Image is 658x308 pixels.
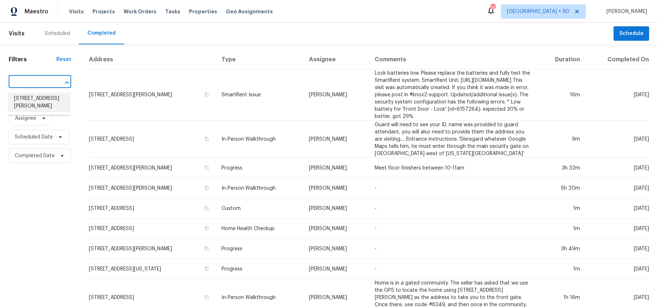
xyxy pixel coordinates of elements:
[216,69,303,121] td: SmartRent Issue
[490,4,495,12] div: 737
[303,50,369,69] th: Assignee
[537,178,586,198] td: 5h 20m
[87,30,116,37] div: Completed
[203,265,210,272] button: Copy Address
[586,50,649,69] th: Completed On
[15,115,36,122] span: Assignee
[9,77,51,88] input: Search for an address...
[216,158,303,178] td: Progress
[537,198,586,219] td: 1m
[303,239,369,259] td: [PERSON_NAME]
[203,225,210,232] button: Copy Address
[226,8,273,15] span: Geo Assignments
[89,219,216,239] td: [STREET_ADDRESS]
[537,158,586,178] td: 3h 32m
[45,30,70,37] div: Scheduled
[89,198,216,219] td: [STREET_ADDRESS]
[586,69,649,121] td: [DATE]
[62,78,72,88] button: Close
[537,50,586,69] th: Duration
[303,121,369,158] td: [PERSON_NAME]
[586,178,649,198] td: [DATE]
[586,219,649,239] td: [DATE]
[15,152,55,159] span: Completed Date
[8,93,70,112] li: [STREET_ADDRESS][PERSON_NAME]
[203,164,210,171] button: Copy Address
[369,259,538,279] td: -
[89,50,216,69] th: Address
[56,56,71,63] div: Reset
[537,239,586,259] td: 3h 49m
[25,8,48,15] span: Maestro
[69,8,84,15] span: Visits
[216,219,303,239] td: Home Health Checkup
[89,239,216,259] td: [STREET_ADDRESS][PERSON_NAME]
[203,91,210,98] button: Copy Address
[303,259,369,279] td: [PERSON_NAME]
[507,8,569,15] span: [GEOGRAPHIC_DATA] + 60
[203,136,210,142] button: Copy Address
[89,259,216,279] td: [STREET_ADDRESS][US_STATE]
[9,56,56,63] h1: Filters
[303,219,369,239] td: [PERSON_NAME]
[216,198,303,219] td: Custom
[369,50,538,69] th: Comments
[15,133,53,141] span: Scheduled Date
[89,158,216,178] td: [STREET_ADDRESS][PERSON_NAME]
[89,178,216,198] td: [STREET_ADDRESS][PERSON_NAME]
[303,158,369,178] td: [PERSON_NAME]
[93,8,115,15] span: Projects
[203,294,210,300] button: Copy Address
[537,219,586,239] td: 1m
[369,158,538,178] td: Meet floor finishers between 10-11am
[203,205,210,211] button: Copy Address
[89,121,216,158] td: [STREET_ADDRESS]
[586,239,649,259] td: [DATE]
[189,8,217,15] span: Properties
[303,69,369,121] td: [PERSON_NAME]
[216,121,303,158] td: In-Person Walkthrough
[619,29,644,38] span: Schedule
[165,9,180,14] span: Tasks
[537,69,586,121] td: 16m
[537,121,586,158] td: 9m
[9,26,25,41] span: Visits
[303,198,369,219] td: [PERSON_NAME]
[369,69,538,121] td: Lock batteries low. Please replace the batteries and fully test the SmartRent system. SmartRent U...
[586,259,649,279] td: [DATE]
[124,8,156,15] span: Work Orders
[216,259,303,279] td: Progress
[369,198,538,219] td: -
[369,219,538,239] td: -
[603,8,647,15] span: [PERSON_NAME]
[203,185,210,191] button: Copy Address
[586,198,649,219] td: [DATE]
[369,121,538,158] td: Guard will need to see your ID, name was provided to guard attendant, you will also need to provi...
[614,26,649,41] button: Schedule
[216,239,303,259] td: Progress
[89,69,216,121] td: [STREET_ADDRESS][PERSON_NAME]
[369,239,538,259] td: -
[586,158,649,178] td: [DATE]
[586,121,649,158] td: [DATE]
[216,50,303,69] th: Type
[369,178,538,198] td: -
[303,178,369,198] td: [PERSON_NAME]
[203,245,210,252] button: Copy Address
[216,178,303,198] td: In-Person Walkthrough
[537,259,586,279] td: 1m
